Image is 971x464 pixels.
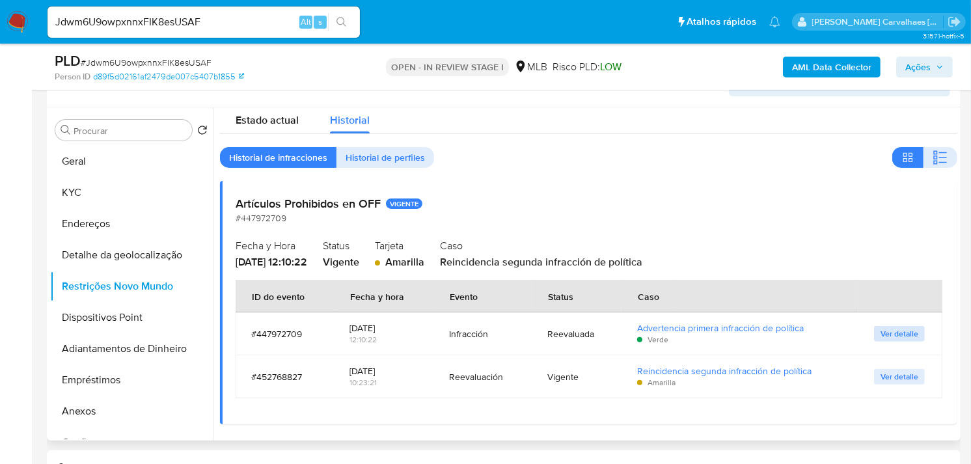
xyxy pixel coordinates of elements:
[81,56,212,69] span: # Jdwm6U9owpxnnxFIK8esUSAF
[318,16,322,28] span: s
[48,14,360,31] input: Pesquise usuários ou casos...
[61,125,71,135] button: Procurar
[792,57,871,77] b: AML Data Collector
[50,271,213,302] button: Restrições Novo Mundo
[50,239,213,271] button: Detalhe da geolocalização
[55,71,90,83] b: Person ID
[386,58,509,76] p: OPEN - IN REVIEW STAGE I
[600,59,622,74] span: LOW
[50,302,213,333] button: Dispositivos Point
[553,60,622,74] span: Risco PLD:
[905,57,931,77] span: Ações
[783,57,881,77] button: AML Data Collector
[50,208,213,239] button: Endereços
[923,31,964,41] span: 3.157.1-hotfix-5
[896,57,953,77] button: Ações
[514,60,547,74] div: MLB
[50,427,213,458] button: Cartões
[55,50,81,71] b: PLD
[93,71,244,83] a: d89f5d02161af2479de007c5407b1855
[50,146,213,177] button: Geral
[301,16,311,28] span: Alt
[769,16,780,27] a: Notificações
[197,125,208,139] button: Retornar ao pedido padrão
[50,333,213,364] button: Adiantamentos de Dinheiro
[687,15,756,29] span: Atalhos rápidos
[50,396,213,427] button: Anexos
[948,15,961,29] a: Sair
[50,364,213,396] button: Empréstimos
[328,13,355,31] button: search-icon
[812,16,944,28] p: sara.carvalhaes@mercadopago.com.br
[50,177,213,208] button: KYC
[74,125,187,137] input: Procurar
